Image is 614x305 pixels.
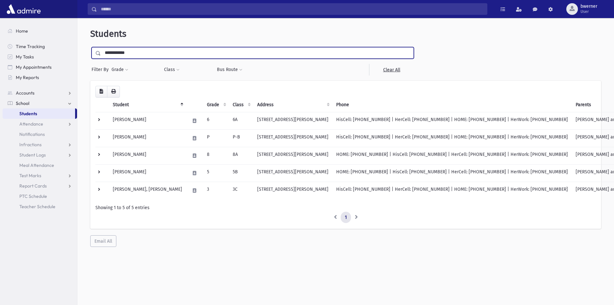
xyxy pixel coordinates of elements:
span: Test Marks [19,173,41,178]
span: My Appointments [16,64,52,70]
span: Students [90,28,126,39]
td: HisCell: [PHONE_NUMBER] | HerCell: [PHONE_NUMBER] | HOME: [PHONE_NUMBER] | HerWork: [PHONE_NUMBER] [332,129,572,147]
button: Email All [90,235,116,247]
button: Grade [111,64,129,76]
a: My Reports [3,72,77,83]
td: [STREET_ADDRESS][PERSON_NAME] [253,129,332,147]
span: My Tasks [16,54,34,60]
span: Accounts [16,90,34,96]
button: Bus Route [217,64,243,76]
a: Notifications [3,129,77,139]
div: Showing 1 to 5 of 5 entries [95,204,596,211]
td: 6A [229,112,253,129]
span: Home [16,28,28,34]
span: Meal Attendance [19,162,54,168]
td: [PERSON_NAME], [PERSON_NAME] [109,182,186,199]
td: P [203,129,229,147]
td: HOME: [PHONE_NUMBER] | HisCell: [PHONE_NUMBER] | HerCell: [PHONE_NUMBER] | HerWork: [PHONE_NUMBER] [332,164,572,182]
td: [PERSON_NAME] [109,147,186,164]
th: Class: activate to sort column ascending [229,97,253,112]
td: 8A [229,147,253,164]
a: Meal Attendance [3,160,77,170]
td: HisCell: [PHONE_NUMBER] | HerCell: [PHONE_NUMBER] | HOME: [PHONE_NUMBER] | HerWork: [PHONE_NUMBER] [332,182,572,199]
a: Accounts [3,88,77,98]
th: Phone [332,97,572,112]
td: HisCell: [PHONE_NUMBER] | HerCell: [PHONE_NUMBER] | HOME: [PHONE_NUMBER] | HerWork: [PHONE_NUMBER] [332,112,572,129]
td: [STREET_ADDRESS][PERSON_NAME] [253,147,332,164]
a: School [3,98,77,108]
td: 6 [203,112,229,129]
td: [PERSON_NAME] [109,129,186,147]
span: My Reports [16,75,39,80]
a: My Tasks [3,52,77,62]
a: 1 [341,212,351,223]
th: Grade: activate to sort column ascending [203,97,229,112]
span: Students [19,111,37,117]
span: Report Cards [19,183,47,189]
img: AdmirePro [5,3,42,15]
a: Test Marks [3,170,77,181]
td: 3C [229,182,253,199]
td: [STREET_ADDRESS][PERSON_NAME] [253,112,332,129]
a: My Appointments [3,62,77,72]
span: Notifications [19,131,45,137]
span: Infractions [19,142,42,147]
span: Filter By [92,66,111,73]
a: Home [3,26,77,36]
span: User [580,9,597,14]
span: School [16,100,29,106]
td: [PERSON_NAME] [109,112,186,129]
th: Address: activate to sort column ascending [253,97,332,112]
a: PTC Schedule [3,191,77,201]
span: Time Tracking [16,44,45,49]
td: 3 [203,182,229,199]
th: Student: activate to sort column descending [109,97,186,112]
span: Teacher Schedule [19,204,55,209]
td: HOME: [PHONE_NUMBER] | HisCell: [PHONE_NUMBER] | HerCell: [PHONE_NUMBER] | HerWork: [PHONE_NUMBER] [332,147,572,164]
a: Student Logs [3,150,77,160]
input: Search [97,3,487,15]
td: [STREET_ADDRESS][PERSON_NAME] [253,164,332,182]
td: P-B [229,129,253,147]
span: bwerner [580,4,597,9]
td: [PERSON_NAME] [109,164,186,182]
button: Print [107,86,120,97]
td: 8 [203,147,229,164]
a: Clear All [369,64,414,76]
a: Infractions [3,139,77,150]
a: Attendance [3,119,77,129]
span: PTC Schedule [19,193,47,199]
a: Teacher Schedule [3,201,77,212]
span: Student Logs [19,152,46,158]
button: Class [164,64,180,76]
td: [STREET_ADDRESS][PERSON_NAME] [253,182,332,199]
span: Attendance [19,121,43,127]
a: Time Tracking [3,41,77,52]
a: Students [3,108,75,119]
td: 5 [203,164,229,182]
a: Report Cards [3,181,77,191]
button: CSV [95,86,107,97]
td: 5B [229,164,253,182]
